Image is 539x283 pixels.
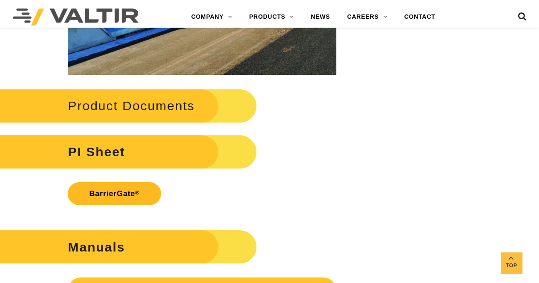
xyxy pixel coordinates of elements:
sup: ® [135,189,140,196]
a: Top [501,252,522,274]
span: Top [501,261,522,271]
img: Valtir [13,9,138,26]
strong: Manuals [68,240,125,254]
a: CONTACT [395,9,444,26]
a: PRODUCTS [241,9,303,26]
a: NEWS [302,9,338,26]
a: COMPANY [183,9,241,26]
strong: PI Sheet [68,145,125,159]
a: CAREERS [339,9,396,26]
a: BarrierGate® [68,182,161,205]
